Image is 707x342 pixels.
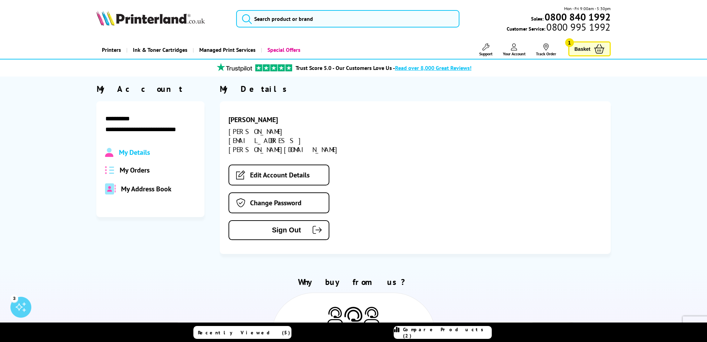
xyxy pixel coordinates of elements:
div: My Account [96,83,204,94]
span: Sign Out [240,226,301,234]
img: trustpilot rating [255,64,292,71]
a: Trust Score 5.0 - Our Customers Love Us -Read over 8,000 Great Reviews! [296,64,471,71]
a: Compare Products (2) [394,326,492,339]
a: Special Offers [260,41,305,59]
img: Printer Experts [343,307,364,331]
span: Customer Service: [507,24,610,32]
div: [PERSON_NAME][EMAIL_ADDRESS][PERSON_NAME][DOMAIN_NAME] [228,127,352,154]
a: Support [479,43,492,56]
span: My Details [119,148,150,157]
div: 3 [10,294,18,302]
span: 1 [565,38,574,47]
span: Compare Products (2) [403,326,491,339]
span: 0800 995 1992 [545,24,610,30]
img: Printerland Logo [96,10,205,26]
span: Read over 8,000 Great Reviews! [395,64,471,71]
div: [PERSON_NAME] [228,115,352,124]
span: Ink & Toner Cartridges [132,41,187,59]
span: Your Account [503,51,525,56]
img: Printer Experts [364,307,379,325]
span: Support [479,51,492,56]
a: Ink & Toner Cartridges [126,41,192,59]
span: Sales: [531,15,544,22]
a: Managed Print Services [192,41,260,59]
span: Recently Viewed (5) [198,329,290,336]
img: Printer Experts [327,307,343,325]
span: Mon - Fri 9:00am - 5:30pm [564,5,611,12]
b: 0800 840 1992 [545,10,611,23]
a: Track Order [536,43,556,56]
a: Edit Account Details [228,165,329,185]
a: Basket 1 [568,41,611,56]
span: My Address Book [121,184,171,193]
a: Printers [96,41,126,59]
a: Change Password [228,192,329,213]
h2: Why buy from us? [96,277,610,287]
a: Printerland Logo [96,10,227,27]
img: all-order.svg [105,166,114,174]
img: Profile.svg [105,148,113,157]
button: Sign Out [228,220,329,240]
span: Basket [575,44,590,54]
a: Your Account [503,43,525,56]
a: 0800 840 1992 [544,14,611,20]
img: address-book-duotone-solid.svg [105,183,115,194]
span: My Orders [120,166,150,175]
input: Search product or brand [236,10,459,27]
a: Recently Viewed (5) [193,326,291,339]
img: trustpilot rating [214,63,255,72]
div: My Details [220,83,610,94]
